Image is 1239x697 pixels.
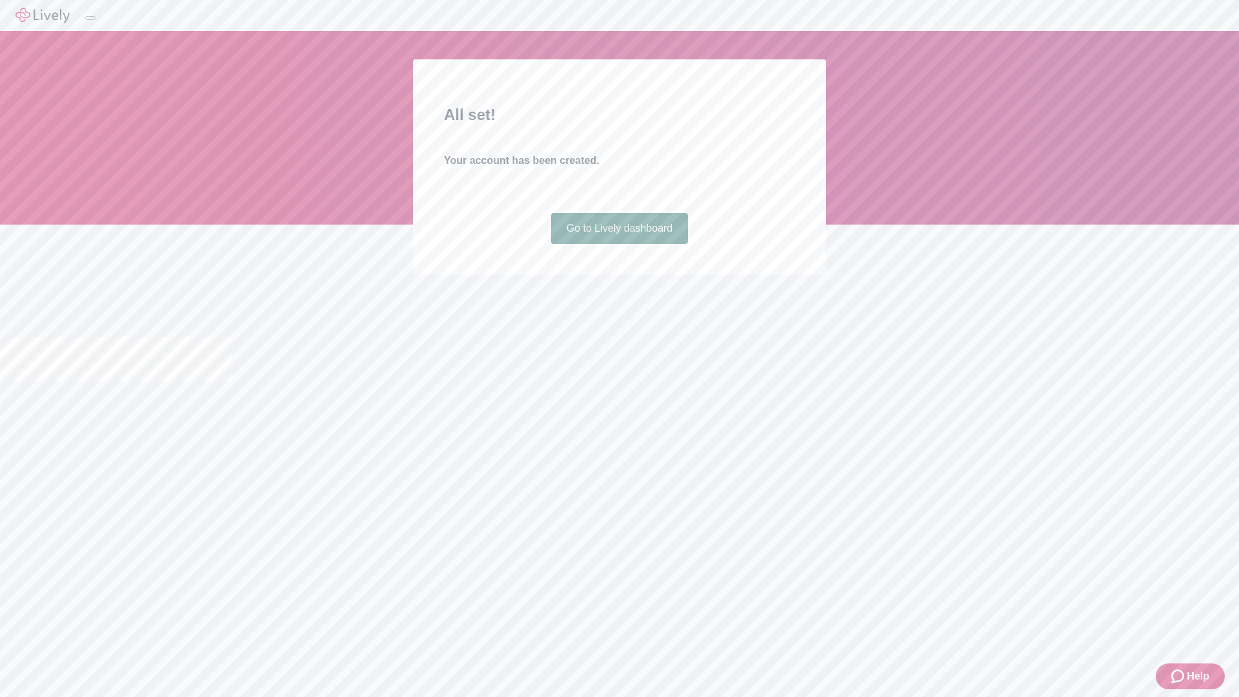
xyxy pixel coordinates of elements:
[15,8,70,23] img: Lively
[444,103,795,126] h2: All set!
[1171,669,1187,684] svg: Zendesk support icon
[1156,663,1225,689] button: Zendesk support iconHelp
[444,153,795,168] h4: Your account has been created.
[551,213,689,244] a: Go to Lively dashboard
[1187,669,1209,684] span: Help
[85,16,96,20] button: Log out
